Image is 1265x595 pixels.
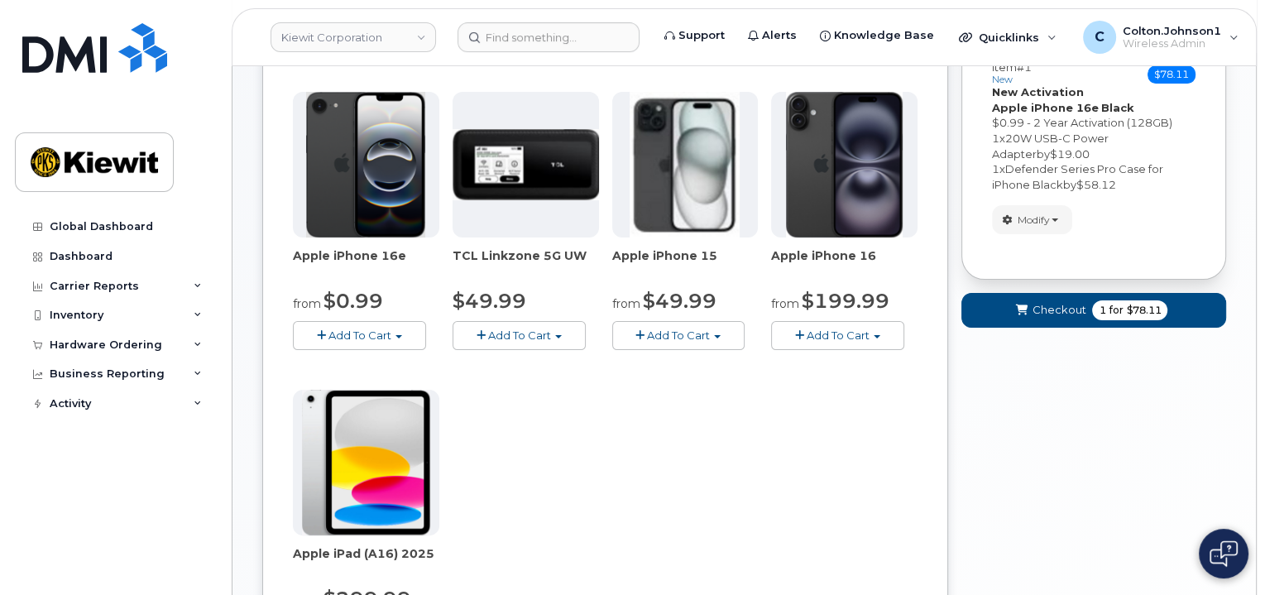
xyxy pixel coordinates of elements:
[992,162,1163,191] span: Defender Series Pro Case for iPhone Black
[1032,302,1085,318] span: Checkout
[678,27,725,44] span: Support
[992,85,1084,98] strong: New Activation
[992,131,1196,161] div: x by
[1123,37,1221,50] span: Wireless Admin
[802,289,889,313] span: $199.99
[612,296,640,311] small: from
[1076,178,1116,191] span: $58.12
[992,162,999,175] span: 1
[771,247,918,281] div: Apple iPhone 16
[979,31,1039,44] span: Quicklinks
[771,321,904,350] button: Add To Cart
[1210,540,1238,567] img: Open chat
[293,545,439,578] div: Apple iPad (A16) 2025
[762,27,797,44] span: Alerts
[992,132,1109,161] span: 20W USB-C Power Adapter
[1095,27,1104,47] span: C
[1126,303,1161,318] span: $78.11
[1071,21,1250,54] div: Colton.Johnson1
[453,321,586,350] button: Add To Cart
[961,293,1226,327] button: Checkout 1 for $78.11
[786,92,903,238] img: iphone_16_plus.png
[647,329,710,342] span: Add To Cart
[771,296,799,311] small: from
[992,115,1196,131] div: $0.99 - 2 Year Activation (128GB)
[1148,65,1196,84] span: $78.11
[612,321,745,350] button: Add To Cart
[947,21,1068,54] div: Quicklinks
[630,92,740,238] img: iphone15.jpg
[992,74,1013,85] small: new
[453,247,599,281] div: TCL Linkzone 5G UW
[992,61,1032,85] h3: Item
[293,321,426,350] button: Add To Cart
[293,296,321,311] small: from
[458,22,640,52] input: Find something...
[453,289,526,313] span: $49.99
[1101,101,1134,114] strong: Black
[453,129,599,200] img: linkzone5g.png
[306,92,425,238] img: iphone16e.png
[992,161,1196,192] div: x by
[834,27,934,44] span: Knowledge Base
[1099,303,1105,318] span: 1
[992,132,999,145] span: 1
[1123,24,1221,37] span: Colton.Johnson1
[1017,60,1032,74] span: #1
[643,289,716,313] span: $49.99
[612,247,759,281] div: Apple iPhone 15
[992,205,1072,234] button: Modify
[653,19,736,52] a: Support
[1018,213,1050,228] span: Modify
[302,390,430,535] img: ipad_11.png
[808,19,946,52] a: Knowledge Base
[807,329,870,342] span: Add To Cart
[1105,303,1126,318] span: for
[1050,147,1090,161] span: $19.00
[736,19,808,52] a: Alerts
[488,329,551,342] span: Add To Cart
[323,289,383,313] span: $0.99
[271,22,436,52] a: Kiewit Corporation
[992,101,1099,114] strong: Apple iPhone 16e
[293,247,439,281] div: Apple iPhone 16e
[328,329,391,342] span: Add To Cart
